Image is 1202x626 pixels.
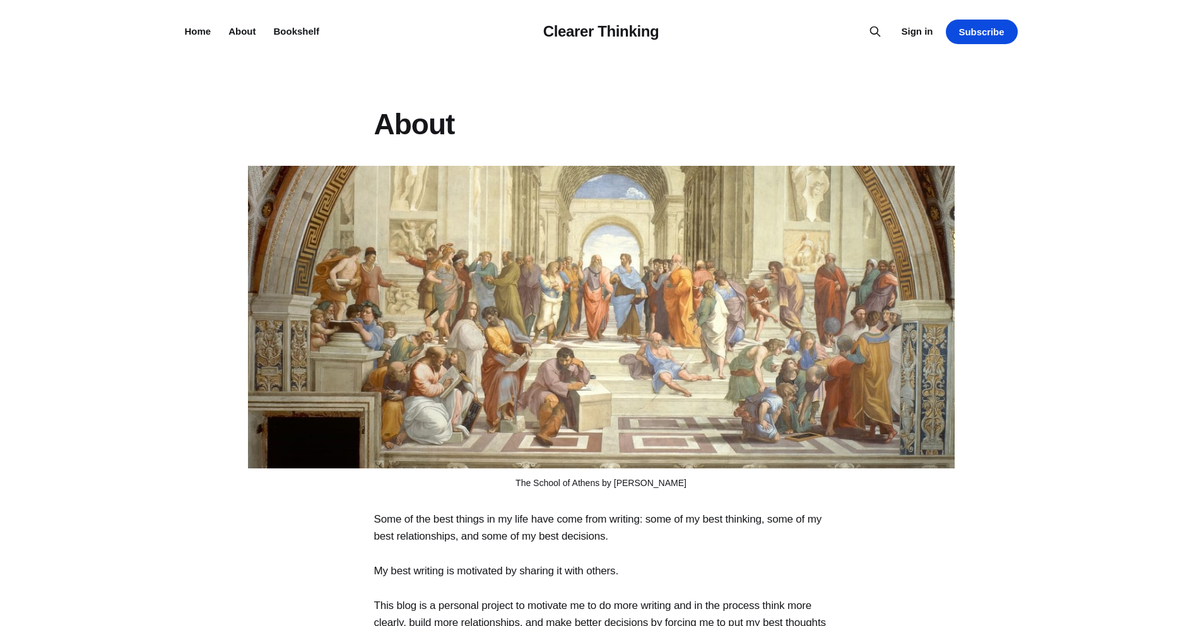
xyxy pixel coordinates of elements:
[374,562,828,579] p: My best writing is motivated by sharing it with others.
[946,20,1018,44] a: Subscribe
[516,478,686,488] span: The School of Athens by [PERSON_NAME]
[374,511,828,545] p: Some of the best things in my life have come from writing: some of my best thinking, some of my b...
[248,166,955,469] img: The School of Athens by Raffaello Sanzio da Urbino
[902,24,933,39] a: Sign in
[374,108,828,141] h1: About
[543,23,659,40] a: Clearer Thinking
[185,26,211,37] a: Home
[865,21,885,42] button: Search this site
[274,26,320,37] a: Bookshelf
[228,26,256,37] a: About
